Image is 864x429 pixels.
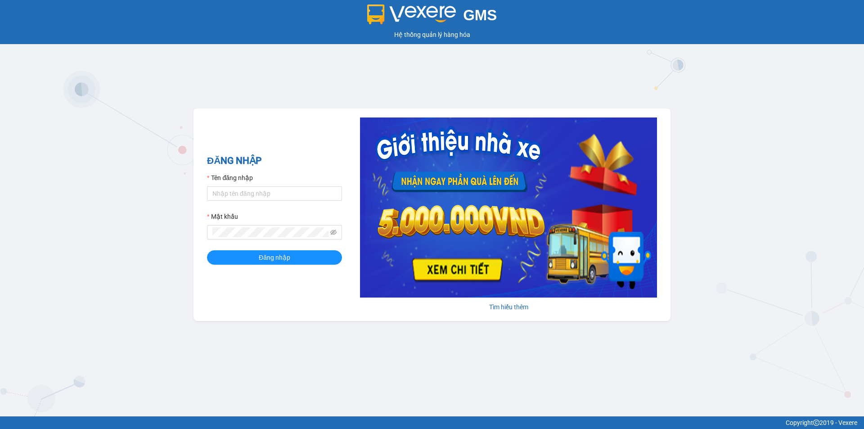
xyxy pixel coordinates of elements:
img: logo 2 [367,5,456,24]
label: Tên đăng nhập [207,173,253,183]
span: Đăng nhập [259,253,290,262]
label: Mật khẩu [207,212,238,221]
input: Mật khẩu [212,227,328,237]
button: Đăng nhập [207,250,342,265]
a: GMS [367,14,497,21]
div: Hệ thống quản lý hàng hóa [2,30,862,40]
img: banner-0 [360,117,657,298]
h2: ĐĂNG NHẬP [207,154,342,168]
span: eye-invisible [330,229,337,235]
span: copyright [813,420,819,426]
input: Tên đăng nhập [207,186,342,201]
span: GMS [463,7,497,23]
div: Copyright 2019 - Vexere [7,418,857,428]
div: Tìm hiểu thêm [360,302,657,312]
